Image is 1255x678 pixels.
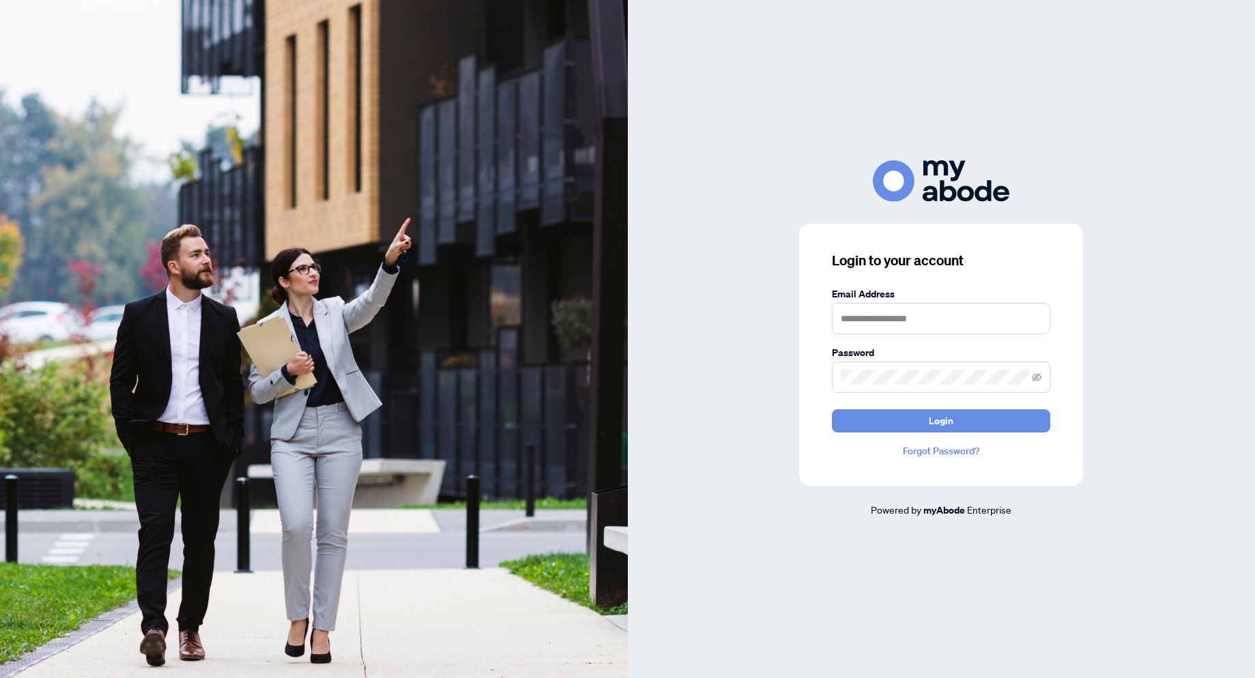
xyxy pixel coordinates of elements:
h3: Login to your account [832,251,1050,270]
span: Login [929,410,953,432]
a: Forgot Password? [832,443,1050,458]
span: Enterprise [967,503,1011,516]
label: Email Address [832,286,1050,301]
a: myAbode [923,503,965,518]
button: Login [832,409,1050,432]
span: eye-invisible [1032,372,1041,382]
img: ma-logo [873,160,1009,202]
span: Powered by [871,503,921,516]
label: Password [832,345,1050,360]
